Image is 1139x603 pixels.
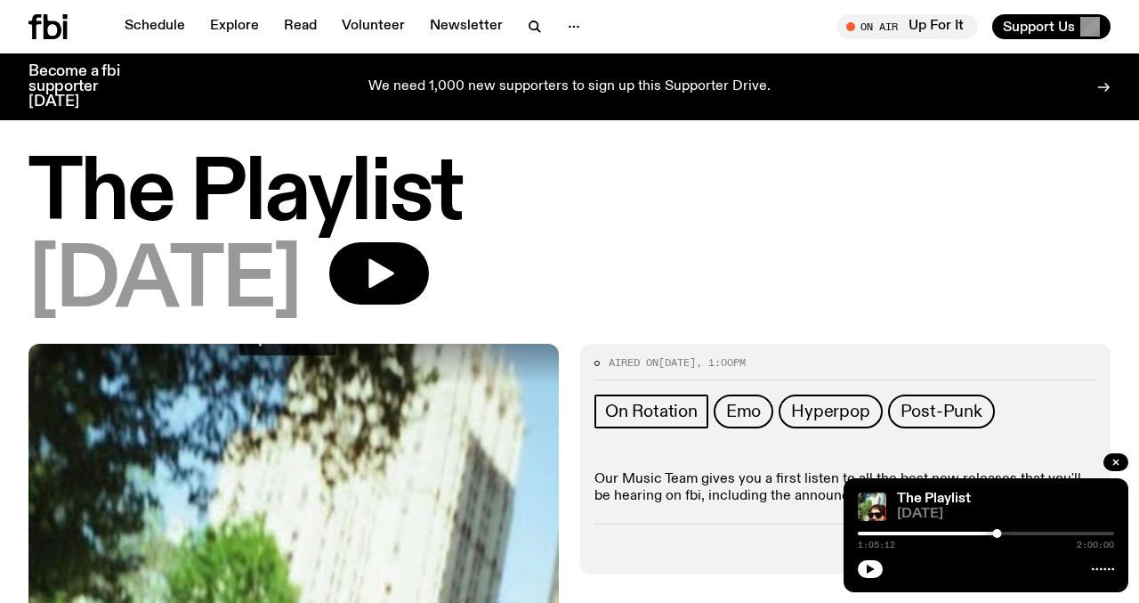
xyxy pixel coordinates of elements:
[897,508,1114,521] span: [DATE]
[791,402,869,421] span: Hyperpop
[594,395,708,428] a: On Rotation
[658,355,696,370] span: [DATE]
[696,355,746,370] span: , 1:00pm
[605,402,698,421] span: On Rotation
[419,14,513,39] a: Newsletter
[28,64,142,110] h3: Become a fbi supporter [DATE]
[837,14,978,39] button: On AirUp For It
[331,14,416,39] a: Volunteer
[858,541,895,550] span: 1:05:12
[992,14,1111,39] button: Support Us
[726,402,761,421] span: Emo
[1003,19,1075,35] span: Support Us
[1077,541,1114,550] span: 2:00:00
[901,402,982,421] span: Post-Punk
[28,155,1111,235] h1: The Playlist
[888,395,995,428] a: Post-Punk
[368,79,771,95] p: We need 1,000 new supporters to sign up this Supporter Drive.
[273,14,327,39] a: Read
[199,14,270,39] a: Explore
[779,395,882,428] a: Hyperpop
[609,355,658,370] span: Aired on
[28,242,301,322] span: [DATE]
[594,471,1096,505] p: Our Music Team gives you a first listen to all the best new releases that you'll be hearing on fb...
[897,492,971,506] a: The Playlist
[714,395,773,428] a: Emo
[114,14,196,39] a: Schedule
